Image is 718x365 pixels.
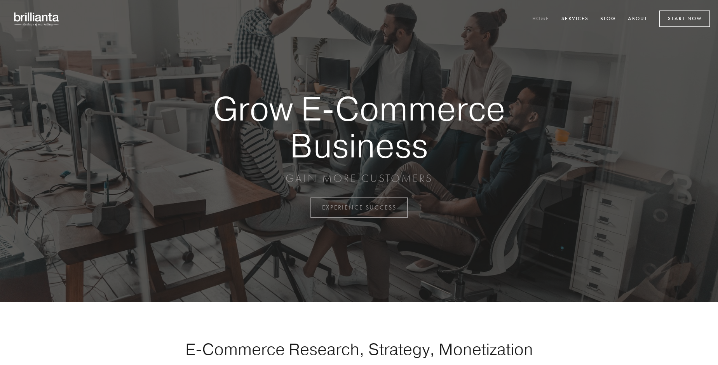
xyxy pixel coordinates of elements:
h1: E-Commerce Research, Strategy, Monetization [161,339,557,359]
p: GAIN MORE CUSTOMERS [186,171,532,185]
a: Start Now [659,10,710,27]
a: EXPERIENCE SUCCESS [310,197,408,218]
a: About [623,13,653,26]
img: brillianta - research, strategy, marketing [8,8,66,30]
strong: Grow E-Commerce Business [186,90,532,164]
a: Home [527,13,554,26]
a: Services [556,13,594,26]
a: Blog [595,13,621,26]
